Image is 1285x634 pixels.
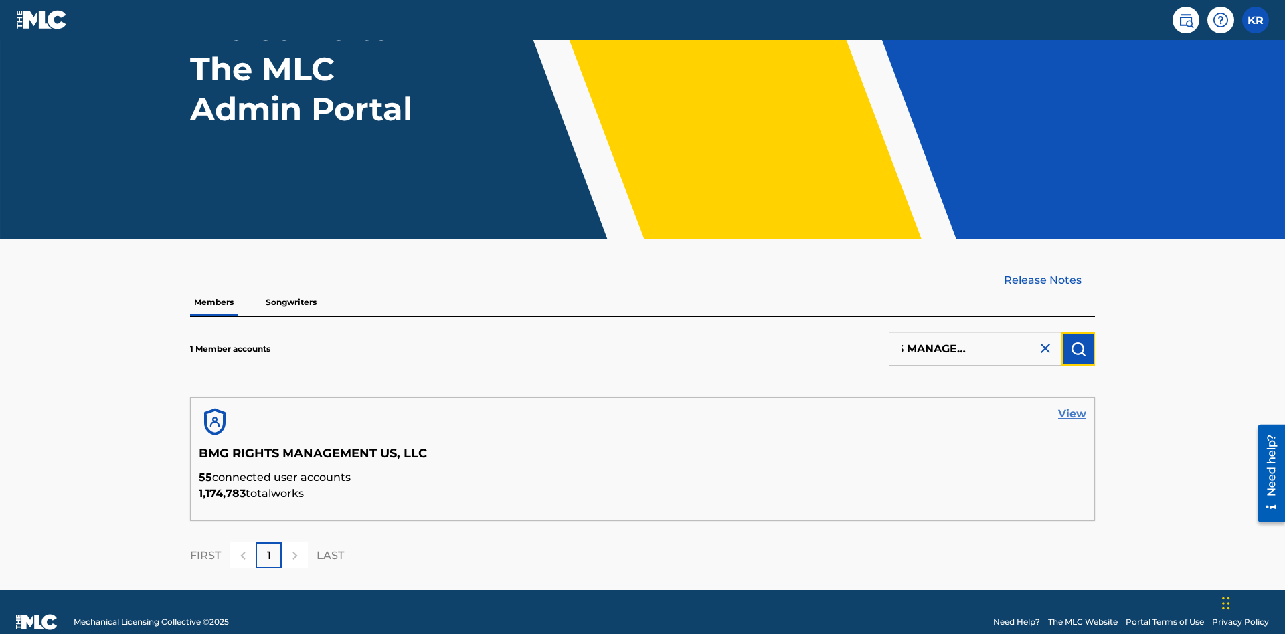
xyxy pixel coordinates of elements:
[1242,7,1269,33] div: User Menu
[16,614,58,630] img: logo
[190,9,440,129] h1: Welcome to The MLC Admin Portal
[199,471,212,484] span: 55
[199,487,246,500] span: 1,174,783
[1126,616,1204,628] a: Portal Terms of Use
[889,332,1061,366] input: Search Members
[1213,12,1229,28] img: help
[16,10,68,29] img: MLC Logo
[1058,406,1086,422] a: View
[267,548,271,564] p: 1
[74,616,229,628] span: Mechanical Licensing Collective © 2025
[1248,419,1285,529] iframe: Resource Center
[1222,583,1230,623] div: Drag
[1070,341,1086,357] img: Search Works
[190,548,221,564] p: FIRST
[1037,340,1053,356] img: close
[1004,272,1095,288] a: Release Notes
[1212,616,1269,628] a: Privacy Policy
[199,486,1086,502] p: total works
[1207,7,1234,33] div: Help
[993,616,1040,628] a: Need Help?
[1173,7,1199,33] a: Public Search
[1048,616,1118,628] a: The MLC Website
[199,446,1086,469] h5: BMG RIGHTS MANAGEMENT US, LLC
[1218,570,1285,634] iframe: Chat Widget
[190,343,270,355] p: 1 Member accounts
[199,406,231,438] img: account
[262,288,321,316] p: Songwriters
[199,469,1086,486] p: connected user accounts
[1178,12,1194,28] img: search
[317,548,344,564] p: LAST
[190,288,238,316] p: Members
